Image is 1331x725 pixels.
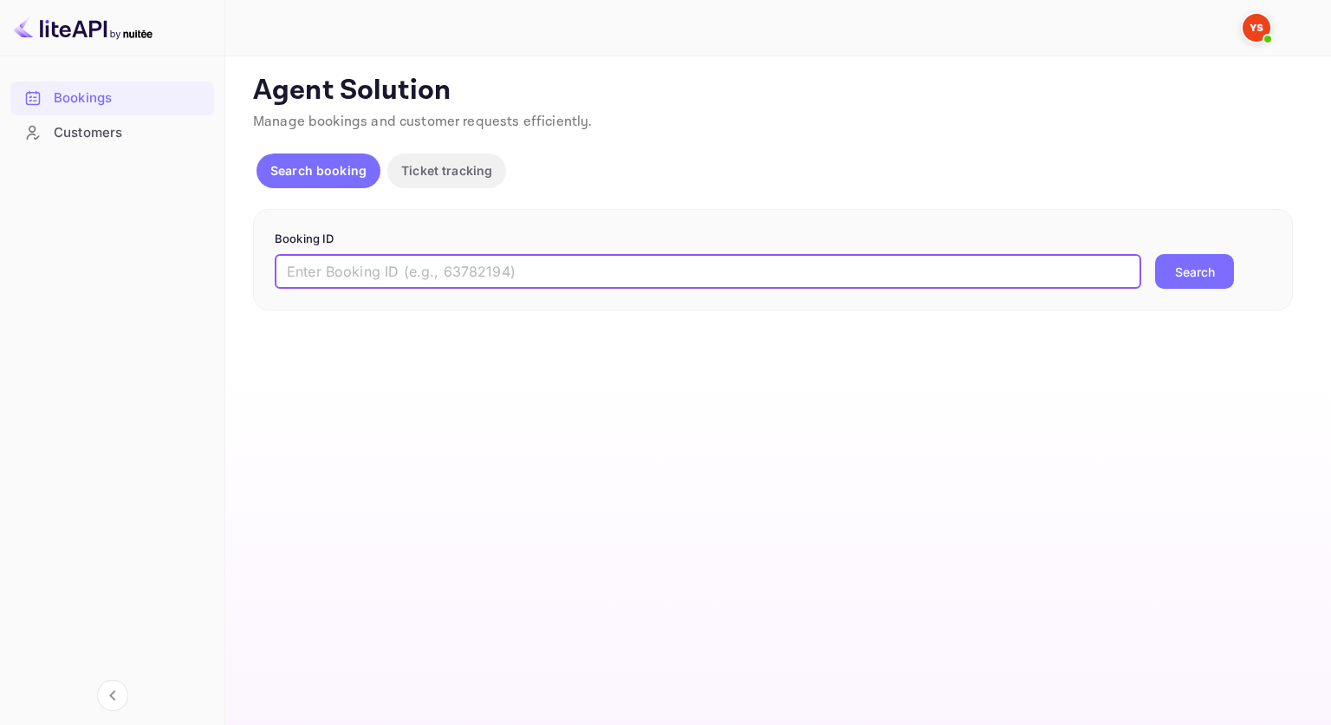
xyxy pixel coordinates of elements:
[10,116,214,150] div: Customers
[253,74,1300,108] p: Agent Solution
[10,82,214,115] div: Bookings
[97,680,128,711] button: Collapse navigation
[10,116,214,148] a: Customers
[401,161,492,180] p: Ticket tracking
[1243,14,1270,42] img: Yandex Support
[54,88,205,108] div: Bookings
[54,123,205,143] div: Customers
[10,82,214,114] a: Bookings
[275,231,1271,248] p: Booking ID
[253,113,593,131] span: Manage bookings and customer requests efficiently.
[275,254,1141,289] input: Enter Booking ID (e.g., 63782194)
[14,14,153,42] img: LiteAPI logo
[270,161,367,180] p: Search booking
[1155,254,1234,289] button: Search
